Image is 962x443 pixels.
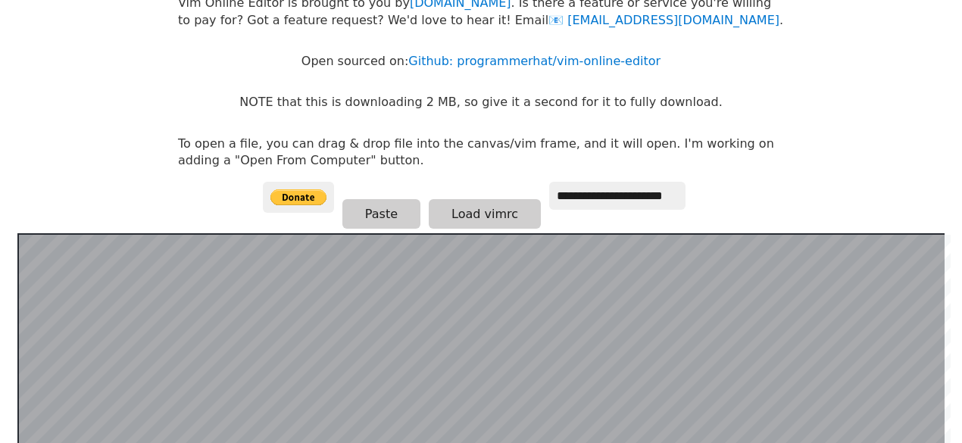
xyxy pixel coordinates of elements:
[301,53,661,70] p: Open sourced on:
[239,94,722,111] p: NOTE that this is downloading 2 MB, so give it a second for it to fully download.
[178,136,784,170] p: To open a file, you can drag & drop file into the canvas/vim frame, and it will open. I'm working...
[429,199,541,229] button: Load vimrc
[342,199,420,229] button: Paste
[408,54,661,68] a: Github: programmerhat/vim-online-editor
[548,13,779,27] a: [EMAIL_ADDRESS][DOMAIN_NAME]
